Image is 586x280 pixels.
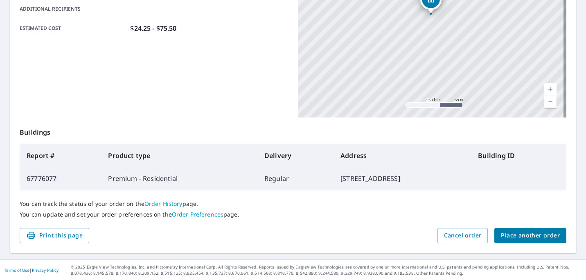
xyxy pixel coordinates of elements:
p: You can update and set your order preferences on the page. [20,211,566,218]
th: Report # [20,144,101,167]
th: Building ID [471,144,566,167]
td: Regular [258,167,334,190]
a: Order Preferences [172,210,223,218]
th: Address [334,144,471,167]
td: Premium - Residential [101,167,257,190]
button: Cancel order [437,228,488,243]
p: $24.25 - $75.50 [130,23,176,33]
p: Estimated cost [20,23,127,33]
p: Buildings [20,117,566,144]
th: Product type [101,144,257,167]
span: Cancel order [444,230,482,241]
th: Delivery [258,144,334,167]
p: Additional recipients [20,5,127,13]
button: Place another order [494,228,566,243]
a: Order History [144,200,183,208]
span: Print this page [26,230,83,241]
td: [STREET_ADDRESS] [334,167,471,190]
p: You can track the status of your order on the page. [20,200,566,208]
span: Place another order [501,230,560,241]
p: | [4,268,59,273]
td: 67776077 [20,167,101,190]
a: Current Level 17, Zoom In [544,83,557,95]
a: Current Level 17, Zoom Out [544,95,557,108]
p: © 2025 Eagle View Technologies, Inc. and Pictometry International Corp. All Rights Reserved. Repo... [71,264,582,276]
button: Print this page [20,228,89,243]
a: Privacy Policy [32,267,59,273]
a: Terms of Use [4,267,29,273]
